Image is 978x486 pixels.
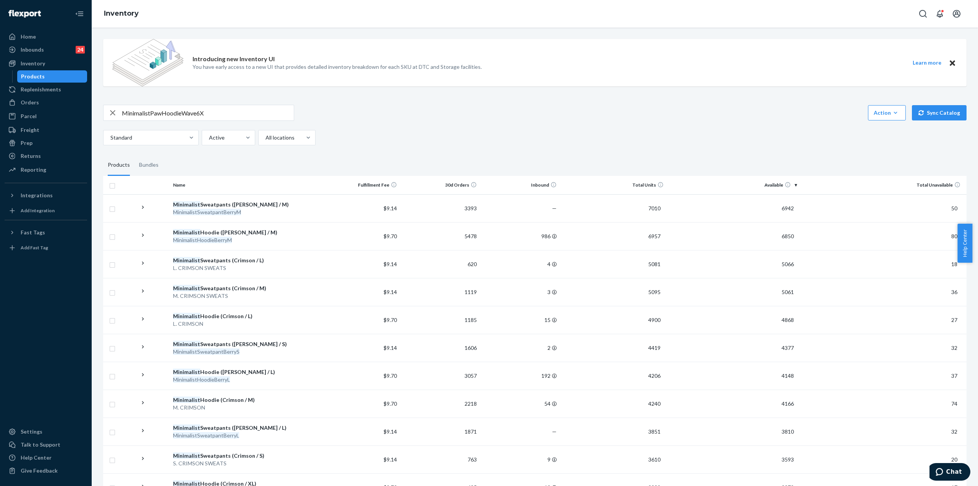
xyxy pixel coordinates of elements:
div: Products [108,154,130,176]
div: Hoodie (Crimson / L) [173,312,317,320]
span: $9.70 [384,317,397,323]
a: Freight [5,124,87,136]
td: 1606 [400,334,480,362]
div: Sweatpants (Crimson / L) [173,257,317,264]
span: 3593 [779,456,797,463]
a: Add Fast Tag [5,242,87,254]
span: 4166 [779,400,797,407]
input: All locations [265,134,266,141]
div: Hoodie ([PERSON_NAME] / M) [173,229,317,236]
button: Action [868,105,906,120]
td: 3393 [400,194,480,222]
div: Sweatpants (Crimson / S) [173,452,317,460]
span: $9.14 [384,261,397,267]
span: 27 [948,317,960,323]
span: 5061 [779,289,797,295]
span: 74 [948,400,960,407]
th: Available [667,176,800,194]
span: 4868 [779,317,797,323]
span: 5095 [645,289,664,295]
span: $9.14 [384,205,397,211]
td: 763 [400,445,480,473]
div: Hoodie (Crimson / M) [173,396,317,404]
span: $9.14 [384,345,397,351]
td: 1871 [400,418,480,445]
div: Sweatpants ([PERSON_NAME] / S) [173,340,317,348]
span: 6942 [779,205,797,211]
em: Minimalist [173,229,200,236]
span: 18 [948,261,960,267]
div: Orders [21,99,39,106]
span: 36 [948,289,960,295]
a: Help Center [5,452,87,464]
a: Add Integration [5,205,87,217]
button: Sync Catalog [912,105,967,120]
span: 7010 [645,205,664,211]
div: Returns [21,152,41,160]
span: — [552,205,557,211]
div: Sweatpants ([PERSON_NAME] / L) [173,424,317,432]
td: 1119 [400,278,480,306]
span: 4206 [645,372,664,379]
div: Add Fast Tag [21,244,48,251]
em: Minimalist [173,424,200,431]
em: Minimalist [173,285,200,291]
button: Give Feedback [5,465,87,477]
a: Home [5,31,87,43]
a: Inventory [104,9,139,18]
div: Inbounds [21,46,44,54]
button: Integrations [5,189,87,202]
span: 4148 [779,372,797,379]
em: Minimalist [173,452,200,459]
td: 620 [400,250,480,278]
th: Fulfillment Fee [320,176,400,194]
div: Home [21,33,36,41]
button: Talk to Support [5,439,87,451]
p: You have early access to a new UI that provides detailed inventory breakdown for each SKU at DTC ... [193,63,482,71]
td: 986 [480,222,560,250]
div: Help Center [21,454,52,462]
a: Reporting [5,164,87,176]
td: 3 [480,278,560,306]
span: $9.14 [384,456,397,463]
a: Prep [5,137,87,149]
span: 3610 [645,456,664,463]
em: MinimalistSweatpantBerryL [173,432,239,439]
span: 6957 [645,233,664,239]
td: 192 [480,362,560,390]
span: 6850 [779,233,797,239]
td: 54 [480,390,560,418]
span: 37 [948,372,960,379]
button: Learn more [908,58,946,68]
a: Inventory [5,57,87,70]
div: 24 [76,46,85,54]
em: MinimalistHoodieBerryL [173,376,230,383]
a: Products [17,70,87,83]
div: Give Feedback [21,467,58,475]
em: MinimalistHoodieBerryM [173,237,232,243]
span: 32 [948,428,960,435]
img: new-reports-banner-icon.82668bd98b6a51aee86340f2a7b77ae3.png [112,39,183,86]
button: Help Center [957,224,972,263]
div: Fast Tags [21,229,45,236]
em: Minimalist [173,397,200,403]
div: Parcel [21,112,37,120]
div: Settings [21,428,42,436]
span: 4900 [645,317,664,323]
em: Minimalist [173,257,200,263]
img: Flexport logo [8,10,41,18]
span: 3810 [779,428,797,435]
div: Replenishments [21,86,61,93]
span: 3851 [645,428,664,435]
button: Open Search Box [915,6,931,21]
input: Active [208,134,209,141]
button: Fast Tags [5,226,87,239]
a: Replenishments [5,83,87,96]
em: Minimalist [173,313,200,319]
td: 15 [480,306,560,334]
div: Hoodie ([PERSON_NAME] / L) [173,368,317,376]
span: 5066 [779,261,797,267]
a: Inbounds24 [5,44,87,56]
